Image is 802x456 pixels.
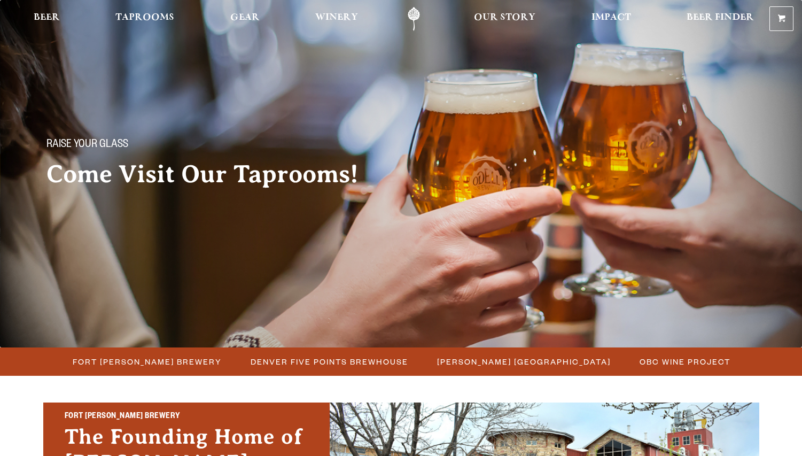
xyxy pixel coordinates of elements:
[474,13,535,22] span: Our Story
[115,13,174,22] span: Taprooms
[223,7,267,31] a: Gear
[687,13,754,22] span: Beer Finder
[467,7,542,31] a: Our Story
[591,13,631,22] span: Impact
[34,13,60,22] span: Beer
[251,354,408,369] span: Denver Five Points Brewhouse
[230,13,260,22] span: Gear
[73,354,222,369] span: Fort [PERSON_NAME] Brewery
[315,13,358,22] span: Winery
[431,354,616,369] a: [PERSON_NAME] [GEOGRAPHIC_DATA]
[244,354,414,369] a: Denver Five Points Brewhouse
[308,7,365,31] a: Winery
[66,354,227,369] a: Fort [PERSON_NAME] Brewery
[680,7,761,31] a: Beer Finder
[585,7,638,31] a: Impact
[640,354,730,369] span: OBC Wine Project
[633,354,736,369] a: OBC Wine Project
[394,7,434,31] a: Odell Home
[46,138,128,152] span: Raise your glass
[437,354,611,369] span: [PERSON_NAME] [GEOGRAPHIC_DATA]
[27,7,67,31] a: Beer
[46,161,380,188] h2: Come Visit Our Taprooms!
[65,410,308,424] h2: Fort [PERSON_NAME] Brewery
[108,7,181,31] a: Taprooms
